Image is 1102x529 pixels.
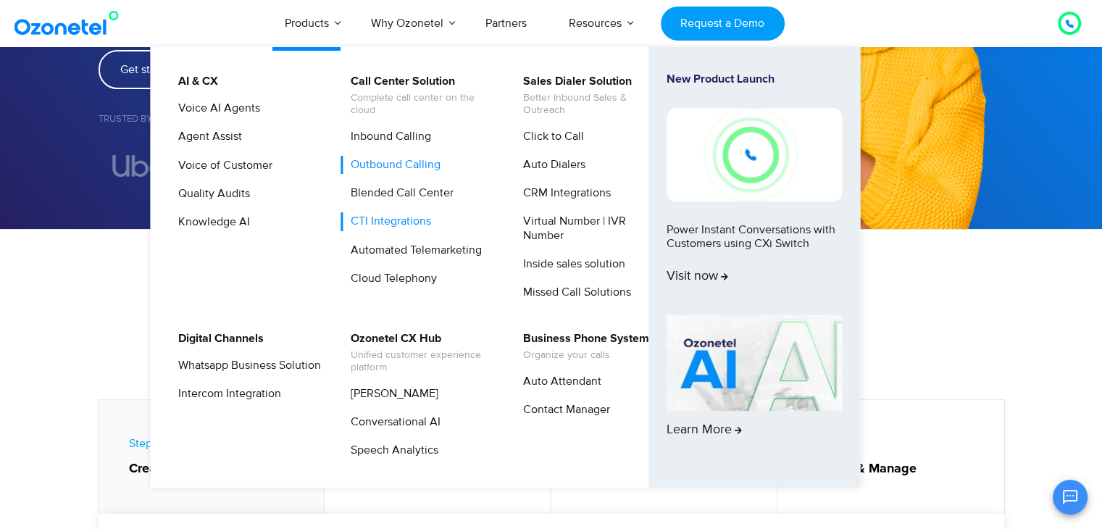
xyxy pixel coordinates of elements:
[341,241,484,259] a: Automated Telemarketing
[99,153,551,178] div: Image Carousel
[341,156,443,174] a: Outbound Calling
[169,99,262,117] a: Voice AI Agents
[341,385,441,403] a: [PERSON_NAME]
[341,413,443,431] a: Conversational AI
[341,72,496,119] a: Call Center SolutionComplete call center on the cloud
[667,315,842,411] img: AI
[1053,480,1088,515] button: Open chat
[667,269,728,285] span: Visit now
[99,309,1004,338] h2: How it works
[129,459,310,479] strong: Create a Campaign
[667,72,842,309] a: New Product LaunchPower Instant Conversations with Customers using CXi SwitchVisit now
[667,108,842,201] img: New-Project-17.png
[99,114,551,124] h5: Trusted by 2500+ Businesses
[514,283,633,301] a: Missed Call Solutions
[120,64,176,75] span: Get started
[667,315,842,463] a: Learn More
[514,255,627,273] a: Inside sales solution
[169,157,275,175] a: Voice of Customer
[99,155,190,177] div: 4 / 7
[351,349,493,374] span: Unified customer experience platform
[341,128,433,146] a: Inbound Calling
[514,72,668,119] a: Sales Dialer SolutionBetter Inbound Sales & Outreach
[169,128,244,146] a: Agent Assist
[514,330,651,364] a: Business Phone SystemOrganize your calls
[99,400,325,521] a: Step 01Create a Campaign
[169,385,283,403] a: Intercom Integration
[169,72,220,91] a: AI & CX
[667,422,742,438] span: Learn More
[514,156,588,174] a: Auto Dialers
[514,128,586,146] a: Click to Call
[341,184,456,202] a: Blended Call Center
[169,330,266,348] a: Digital Channels
[661,7,785,41] a: Request a Demo
[169,213,252,231] a: Knowledge AI
[351,92,493,117] span: Complete call center on the cloud
[523,92,666,117] span: Better Inbound Sales & Outreach
[777,400,1004,521] a: Step 04Monitor & Manage
[514,401,612,419] a: Contact Manager
[523,349,649,362] span: Organize your calls
[808,459,990,479] strong: Monitor & Manage
[514,212,668,244] a: Virtual Number | IVR Number
[341,330,496,376] a: Ozonetel CX HubUnified customer experience platform
[112,155,175,177] img: uber
[514,184,613,202] a: CRM Integrations
[169,357,323,375] a: Whatsapp Business Solution
[341,441,441,459] a: Speech Analytics
[169,185,252,203] a: Quality Audits
[514,372,604,391] a: Auto Attendant
[341,270,439,288] a: Cloud Telephony
[99,50,198,89] a: Get started
[341,212,433,230] a: CTI Integrations
[129,436,310,479] span: Step 01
